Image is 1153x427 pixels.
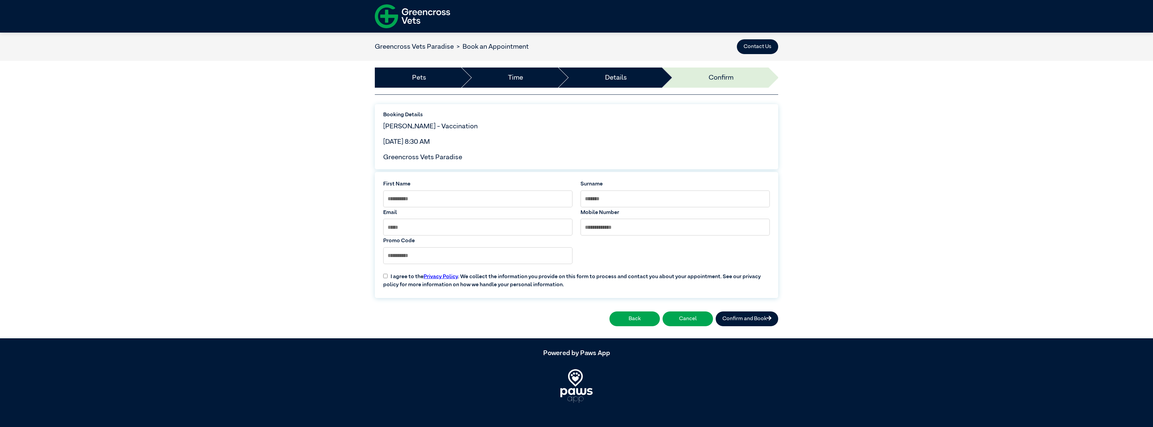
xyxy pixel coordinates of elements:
a: Greencross Vets Paradise [375,43,454,50]
span: [PERSON_NAME] - Vaccination [383,123,478,130]
span: Greencross Vets Paradise [383,154,462,161]
input: I agree to thePrivacy Policy. We collect the information you provide on this form to process and ... [383,274,388,278]
img: PawsApp [560,369,593,403]
button: Cancel [663,311,713,326]
label: Surname [581,180,770,188]
label: Booking Details [383,111,770,119]
a: Pets [412,73,426,83]
button: Contact Us [737,39,778,54]
button: Back [609,311,660,326]
img: f-logo [375,2,450,31]
label: Promo Code [383,237,572,245]
a: Time [508,73,523,83]
nav: breadcrumb [375,42,529,52]
label: Mobile Number [581,209,770,217]
label: I agree to the . We collect the information you provide on this form to process and contact you a... [379,267,774,289]
label: First Name [383,180,572,188]
span: [DATE] 8:30 AM [383,138,430,145]
button: Confirm and Book [716,311,778,326]
li: Book an Appointment [454,42,529,52]
a: Details [605,73,627,83]
a: Privacy Policy [424,274,458,280]
label: Email [383,209,572,217]
h5: Powered by Paws App [375,349,778,357]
